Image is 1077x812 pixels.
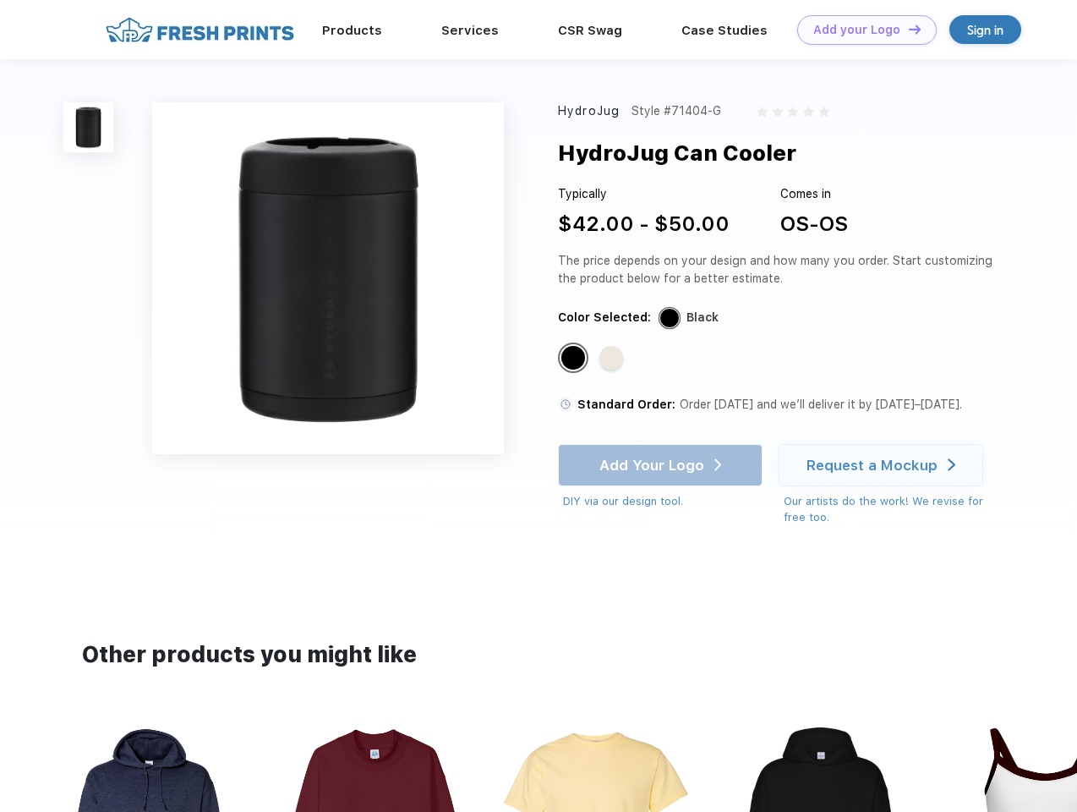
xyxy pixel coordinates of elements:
[967,20,1003,40] div: Sign in
[757,107,767,117] img: gray_star.svg
[101,15,299,45] img: fo%20logo%202.webp
[686,309,719,326] div: Black
[82,639,994,672] div: Other products you might like
[819,107,829,117] img: gray_star.svg
[806,457,938,474] div: Request a Mockup
[780,185,848,203] div: Comes in
[558,209,730,239] div: $42.00 - $50.00
[680,398,962,411] span: Order [DATE] and we’ll deliver it by [DATE]–[DATE].
[599,346,623,370] div: Cream
[780,209,848,239] div: OS-OS
[558,185,730,203] div: Typically
[803,107,813,117] img: gray_star.svg
[948,458,955,471] img: white arrow
[152,102,504,454] img: func=resize&h=640
[784,493,999,526] div: Our artists do the work! We revise for free too.
[813,23,900,37] div: Add your Logo
[909,25,921,34] img: DT
[558,102,620,120] div: HydroJug
[631,102,721,120] div: Style #71404-G
[773,107,783,117] img: gray_star.svg
[558,309,651,326] div: Color Selected:
[558,397,573,412] img: standard order
[63,102,113,152] img: func=resize&h=100
[558,137,796,169] div: HydroJug Can Cooler
[563,493,763,510] div: DIY via our design tool.
[561,346,585,370] div: Black
[558,252,999,288] div: The price depends on your design and how many you order. Start customizing the product below for ...
[788,107,798,117] img: gray_star.svg
[322,23,382,38] a: Products
[577,398,675,411] span: Standard Order:
[949,15,1021,44] a: Sign in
